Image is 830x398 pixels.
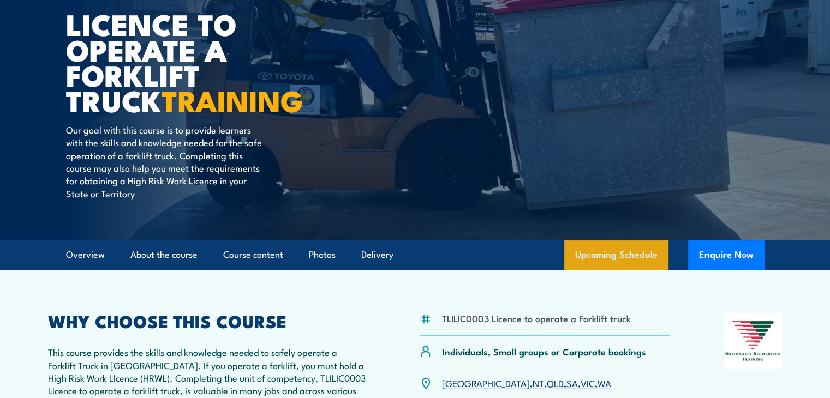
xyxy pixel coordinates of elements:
[66,123,265,200] p: Our goal with this course is to provide learners with the skills and knowledge needed for the saf...
[130,240,198,269] a: About the course
[66,240,105,269] a: Overview
[48,313,367,328] h2: WHY CHOOSE THIS COURSE
[547,376,564,389] a: QLD
[442,345,646,358] p: Individuals, Small groups or Corporate bookings
[442,312,631,324] li: TLILIC0003 Licence to operate a Forklift truck
[66,11,336,113] h1: Licence to operate a forklift truck
[564,240,668,270] a: Upcoming Schedule
[309,240,336,269] a: Photos
[442,377,611,389] p: , , , , ,
[533,376,544,389] a: NT
[581,376,595,389] a: VIC
[361,240,393,269] a: Delivery
[223,240,283,269] a: Course content
[598,376,611,389] a: WA
[688,240,765,270] button: Enquire Now
[162,77,303,122] strong: TRAINING
[724,313,783,369] img: Nationally Recognised Training logo.
[566,376,578,389] a: SA
[442,376,530,389] a: [GEOGRAPHIC_DATA]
